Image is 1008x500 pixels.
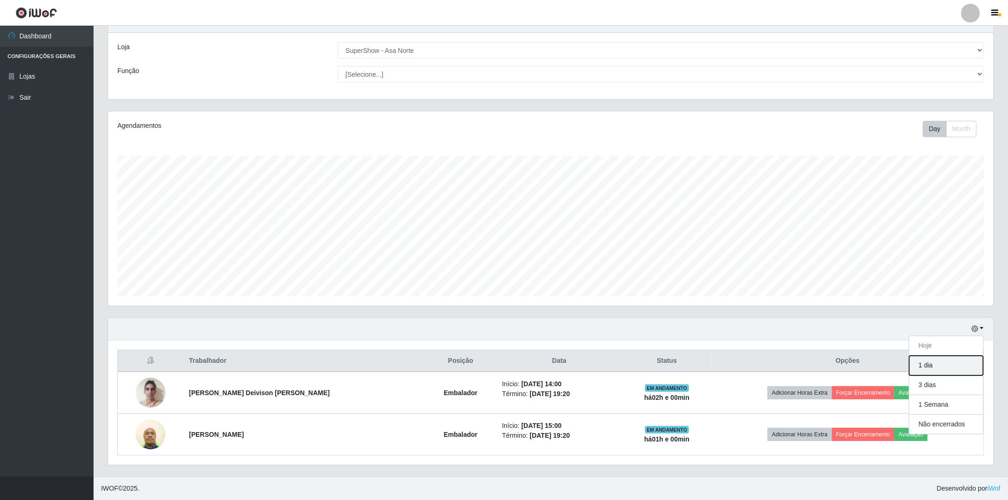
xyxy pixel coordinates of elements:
time: [DATE] 15:00 [522,422,562,429]
button: Forçar Encerramento [832,428,895,441]
time: [DATE] 19:20 [530,390,570,397]
span: EM ANDAMENTO [645,426,689,434]
th: Data [496,350,622,372]
button: 1 dia [909,356,983,375]
button: Forçar Encerramento [832,386,895,399]
th: Status [622,350,711,372]
span: IWOF [101,485,118,492]
span: © 2025 . [101,484,139,493]
button: Avaliação [894,428,928,441]
li: Início: [502,379,616,389]
th: Opções [712,350,984,372]
button: Avaliação [894,386,928,399]
img: 1740100256031.jpeg [136,373,166,412]
th: Posição [425,350,496,372]
div: Agendamentos [117,121,471,131]
li: Início: [502,421,616,431]
button: Adicionar Horas Extra [768,386,832,399]
button: 3 dias [909,375,983,395]
strong: [PERSON_NAME] [189,431,244,438]
strong: [PERSON_NAME] Deivison [PERSON_NAME] [189,389,330,397]
strong: há 01 h e 00 min [645,435,690,443]
label: Função [117,66,139,76]
img: CoreUI Logo [15,7,57,19]
button: 1 Semana [909,395,983,415]
button: Adicionar Horas Extra [768,428,832,441]
strong: há 02 h e 00 min [645,394,690,401]
div: Toolbar with button groups [923,121,984,137]
li: Término: [502,389,616,399]
span: Desenvolvido por [937,484,1001,493]
button: Day [923,121,947,137]
a: iWof [987,485,1001,492]
time: [DATE] 14:00 [522,380,562,388]
img: 1743711835894.jpeg [136,414,166,454]
button: Month [946,121,977,137]
span: EM ANDAMENTO [645,384,689,392]
button: Hoje [909,336,983,356]
th: Trabalhador [183,350,425,372]
strong: Embalador [444,389,478,397]
button: Não encerrados [909,415,983,434]
label: Loja [117,42,130,52]
div: First group [923,121,977,137]
strong: Embalador [444,431,478,438]
time: [DATE] 19:20 [530,432,570,439]
li: Término: [502,431,616,441]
